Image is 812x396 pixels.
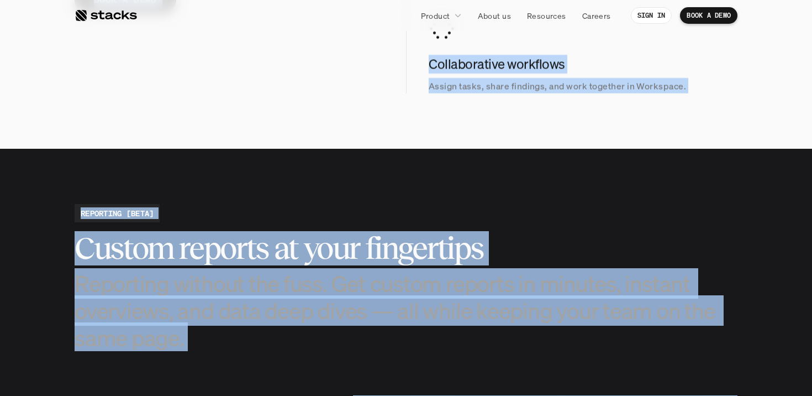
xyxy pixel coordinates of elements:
p: Assign tasks, share findings, and work together in Workspace. [429,77,738,93]
a: SIGN IN [631,7,672,24]
p: Resources [527,10,566,22]
h3: Reporting without the fuss. Get custom reports in minutes, instant overviews, and data deep dives... [75,270,737,352]
h2: Custom reports at your fingertips [75,231,737,265]
a: Careers [576,6,618,25]
p: Product [421,10,450,22]
h4: Collaborative workflows [429,55,738,74]
a: BOOK A DEMO [680,7,737,24]
a: Resources [520,6,573,25]
a: Privacy Policy [130,211,179,218]
p: Careers [582,10,611,22]
p: SIGN IN [637,12,666,19]
h2: REPORTING [BETA] [81,207,154,219]
a: About us [471,6,518,25]
p: About us [478,10,511,22]
p: BOOK A DEMO [687,12,731,19]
